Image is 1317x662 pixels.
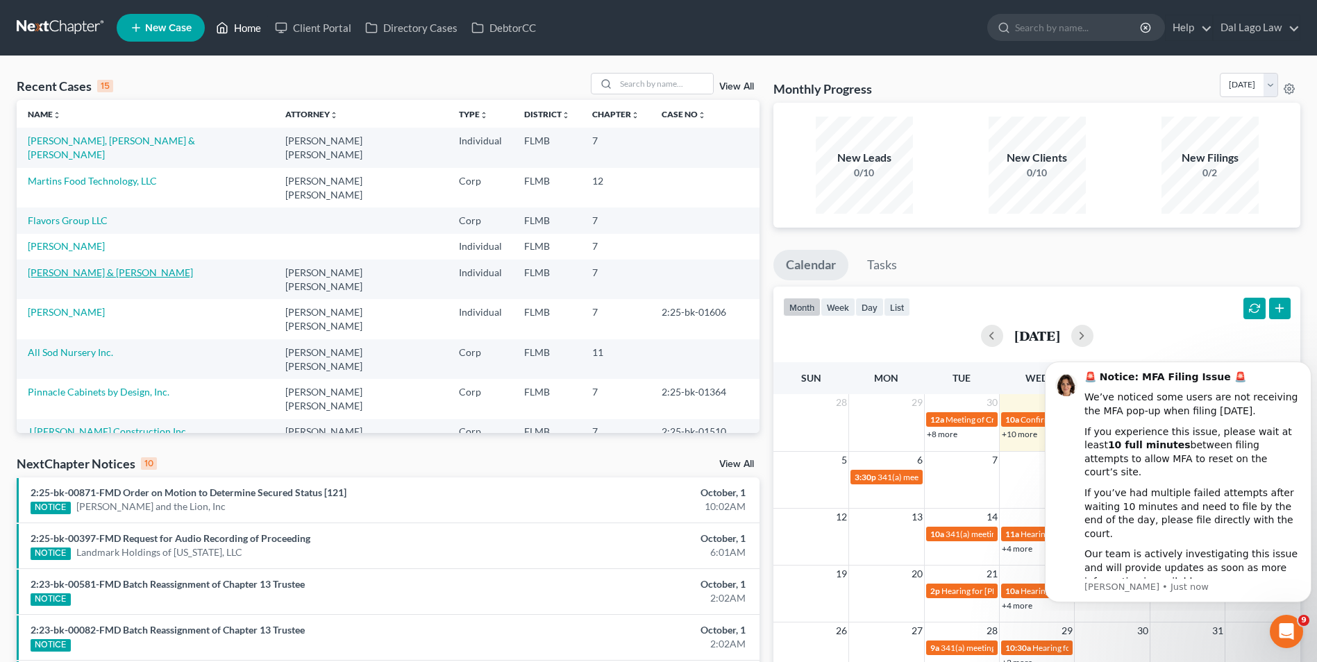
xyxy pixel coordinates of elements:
[916,452,924,468] span: 6
[581,299,651,339] td: 7
[31,548,71,560] div: NOTICE
[17,78,113,94] div: Recent Cases
[1039,359,1317,611] iframe: Intercom notifications message
[1161,166,1259,180] div: 0/2
[448,379,513,418] td: Corp
[1298,615,1309,626] span: 9
[834,622,848,639] span: 26
[31,532,310,544] a: 2:25-bk-00397-FMD Request for Audio Recording of Proceeding
[31,639,71,652] div: NOTICE
[517,637,746,651] div: 2:02AM
[28,425,188,437] a: J [PERSON_NAME] Construction Inc.
[448,299,513,339] td: Individual
[513,234,581,260] td: FLMB
[31,502,71,514] div: NOTICE
[274,260,447,299] td: [PERSON_NAME] [PERSON_NAME]
[517,577,746,591] div: October, 1
[910,509,924,525] span: 13
[480,111,488,119] i: unfold_more
[1161,150,1259,166] div: New Filings
[801,372,821,384] span: Sun
[1002,543,1032,554] a: +4 more
[910,394,924,411] span: 29
[719,459,754,469] a: View All
[662,109,706,119] a: Case Nounfold_more
[513,379,581,418] td: FLMB
[268,15,358,40] a: Client Portal
[1005,414,1019,425] span: 10a
[855,298,884,316] button: day
[448,128,513,167] td: Individual
[517,545,746,559] div: 6:01AM
[773,250,848,280] a: Calendar
[1005,586,1019,596] span: 10a
[927,429,957,439] a: +8 more
[513,168,581,207] td: FLMB
[783,298,821,316] button: month
[141,457,157,470] div: 10
[651,379,760,418] td: 2:25-bk-01364
[1136,622,1150,639] span: 30
[884,298,910,316] button: list
[834,394,848,411] span: 28
[581,339,651,379] td: 11
[17,455,157,472] div: NextChapter Notices
[28,214,108,226] a: Flavors Group LLC
[274,419,447,459] td: [PERSON_NAME] [PERSON_NAME]
[517,591,746,605] div: 2:02AM
[448,234,513,260] td: Individual
[941,643,1008,653] span: 341(a) meeting for
[834,566,848,582] span: 19
[28,109,61,119] a: Nameunfold_more
[855,250,909,280] a: Tasks
[513,128,581,167] td: FLMB
[274,128,447,167] td: [PERSON_NAME] [PERSON_NAME]
[1015,15,1142,40] input: Search by name...
[31,593,71,606] div: NOTICE
[874,372,898,384] span: Mon
[581,128,651,167] td: 7
[28,306,105,318] a: [PERSON_NAME]
[513,207,581,233] td: FLMB
[698,111,706,119] i: unfold_more
[1014,328,1060,343] h2: [DATE]
[28,386,169,398] a: Pinnacle Cabinets by Design, Inc.
[1002,429,1037,439] a: +10 more
[816,150,913,166] div: New Leads
[517,532,746,545] div: October, 1
[989,150,1086,166] div: New Clients
[834,509,848,525] span: 12
[1005,643,1031,653] span: 10:30a
[1211,622,1225,639] span: 31
[562,111,570,119] i: unfold_more
[274,379,447,418] td: [PERSON_NAME] [PERSON_NAME]
[274,299,447,339] td: [PERSON_NAME] [PERSON_NAME]
[145,23,192,33] span: New Case
[285,109,338,119] a: Attorneyunfold_more
[930,586,940,596] span: 2p
[985,566,999,582] span: 21
[985,394,999,411] span: 30
[209,15,268,40] a: Home
[616,74,713,94] input: Search by name...
[946,529,1013,539] span: 341(a) meeting for
[517,623,746,637] div: October, 1
[513,419,581,459] td: FLMB
[985,622,999,639] span: 28
[581,419,651,459] td: 7
[330,111,338,119] i: unfold_more
[855,472,876,482] span: 3:30p
[581,379,651,418] td: 7
[581,168,651,207] td: 12
[821,298,855,316] button: week
[31,624,305,636] a: 2:23-bk-00082-FMD Batch Reassignment of Chapter 13 Trustee
[1021,586,1062,596] span: Hearing for
[773,80,872,97] h3: Monthly Progress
